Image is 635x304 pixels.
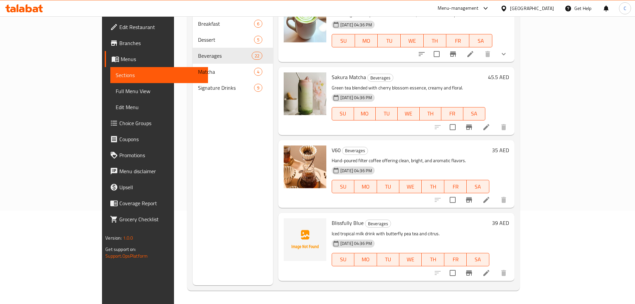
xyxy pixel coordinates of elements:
a: Menus [105,51,208,67]
span: Edit Restaurant [119,23,203,31]
a: Branches [105,35,208,51]
h6: 39 AED [492,218,509,228]
button: Branch-specific-item [445,46,461,62]
div: Signature Drinks9 [193,80,273,96]
span: Beverages [198,52,252,60]
span: Edit Menu [116,103,203,111]
span: Coupons [119,135,203,143]
span: TU [378,109,395,118]
button: MO [354,253,377,266]
span: WE [402,182,419,192]
span: Full Menu View [116,87,203,95]
a: Menu disclaimer [105,163,208,179]
button: TU [377,253,399,266]
span: SA [466,109,483,118]
span: MO [357,109,373,118]
span: SA [472,36,490,46]
span: Dessert [198,36,254,44]
span: SU [335,182,352,192]
button: SA [463,107,485,120]
span: TU [380,182,397,192]
div: items [254,68,262,76]
button: FR [446,34,469,47]
span: MO [358,36,375,46]
span: Upsell [119,183,203,191]
span: TU [380,36,398,46]
img: Sakura Matcha [284,72,326,115]
span: Choice Groups [119,119,203,127]
span: Branches [119,39,203,47]
span: 5 [254,37,262,43]
button: WE [398,107,420,120]
span: SU [335,109,351,118]
button: WE [399,253,422,266]
a: Choice Groups [105,115,208,131]
span: Menus [121,55,203,63]
h6: 45.5 AED [488,72,509,82]
span: Select to update [430,47,444,61]
div: items [254,36,262,44]
span: Breakfast [198,20,254,28]
span: WE [402,255,419,264]
span: TH [424,182,441,192]
span: Sakura Matcha [332,72,366,82]
span: [DATE] 04:36 PM [338,240,375,247]
div: Beverages [367,74,393,82]
span: SU [335,36,352,46]
a: Coverage Report [105,195,208,211]
span: Blissfully Blue [332,218,364,228]
button: SU [332,253,354,266]
a: Sections [110,67,208,83]
span: FR [444,109,461,118]
span: TU [380,255,397,264]
button: MO [354,180,377,193]
button: TH [422,180,444,193]
a: Support.OpsPlatform [105,252,148,260]
span: Beverages [365,220,391,228]
a: Edit menu item [466,50,474,58]
p: Green tea blended with cherry blossom essence, creamy and floral. [332,84,485,92]
button: MO [354,107,376,120]
img: V60 [284,145,326,188]
a: Edit Restaurant [105,19,208,35]
div: Menu-management [438,4,479,12]
span: TH [422,109,439,118]
button: SA [469,34,492,47]
a: Upsell [105,179,208,195]
div: Beverages22 [193,48,273,64]
button: FR [444,253,467,266]
span: Beverages [342,147,368,155]
div: Matcha4 [193,64,273,80]
span: 4 [254,69,262,75]
a: Edit menu item [482,196,490,204]
span: Menu disclaimer [119,167,203,175]
div: Dessert5 [193,32,273,48]
span: Beverages [368,74,393,82]
span: FR [449,36,467,46]
div: Breakfast6 [193,16,273,32]
button: Branch-specific-item [461,265,477,281]
button: SA [467,180,489,193]
button: SU [332,180,354,193]
a: Grocery Checklist [105,211,208,227]
button: FR [444,180,467,193]
button: TH [422,253,444,266]
button: TU [378,34,401,47]
span: V60 [332,145,341,155]
span: FR [447,255,464,264]
div: Beverages [365,220,391,228]
span: WE [403,36,421,46]
nav: Menu sections [193,13,273,98]
button: WE [401,34,424,47]
span: [DATE] 04:36 PM [338,94,375,101]
p: Iced tropical milk drink with butterfly pea tea and citrus. [332,230,489,238]
span: Matcha [198,68,254,76]
span: C [624,5,626,12]
button: WE [399,180,422,193]
button: TU [376,107,398,120]
a: Edit menu item [482,269,490,277]
span: TH [426,36,444,46]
